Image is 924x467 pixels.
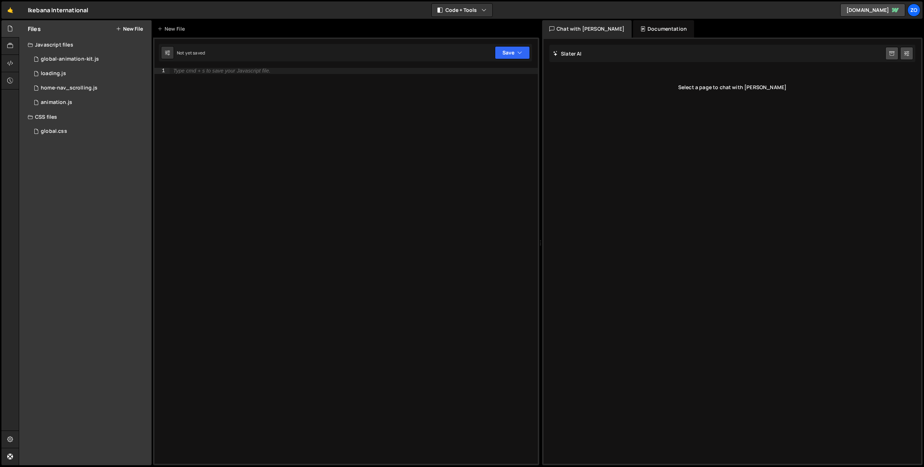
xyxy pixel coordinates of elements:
div: home-nav_scrolling.js [41,85,97,91]
div: Not yet saved [177,50,205,56]
a: 🤙 [1,1,19,19]
button: Code + Tools [432,4,492,17]
div: 14777/43779.js [28,81,152,95]
a: Zo [907,4,920,17]
div: Select a page to chat with [PERSON_NAME] [549,73,915,102]
div: 14777/38309.js [28,52,152,66]
h2: Slater AI [553,50,582,57]
div: Chat with [PERSON_NAME] [542,20,632,38]
h2: Files [28,25,41,33]
div: loading.js [41,70,66,77]
div: 1 [154,68,170,74]
a: [DOMAIN_NAME] [840,4,905,17]
div: Javascript files [19,38,152,52]
div: CSS files [19,110,152,124]
div: 14777/43548.css [28,124,152,139]
div: global.css [41,128,67,135]
div: animation.js [41,99,72,106]
button: Save [495,46,530,59]
button: New File [116,26,143,32]
div: Ikebana International [28,6,88,14]
div: Type cmd + s to save your Javascript file. [173,68,270,74]
div: 14777/43808.js [28,95,152,110]
div: global-animation-kit.js [41,56,99,62]
div: 14777/44450.js [28,66,152,81]
div: Documentation [633,20,694,38]
div: New File [157,25,188,32]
